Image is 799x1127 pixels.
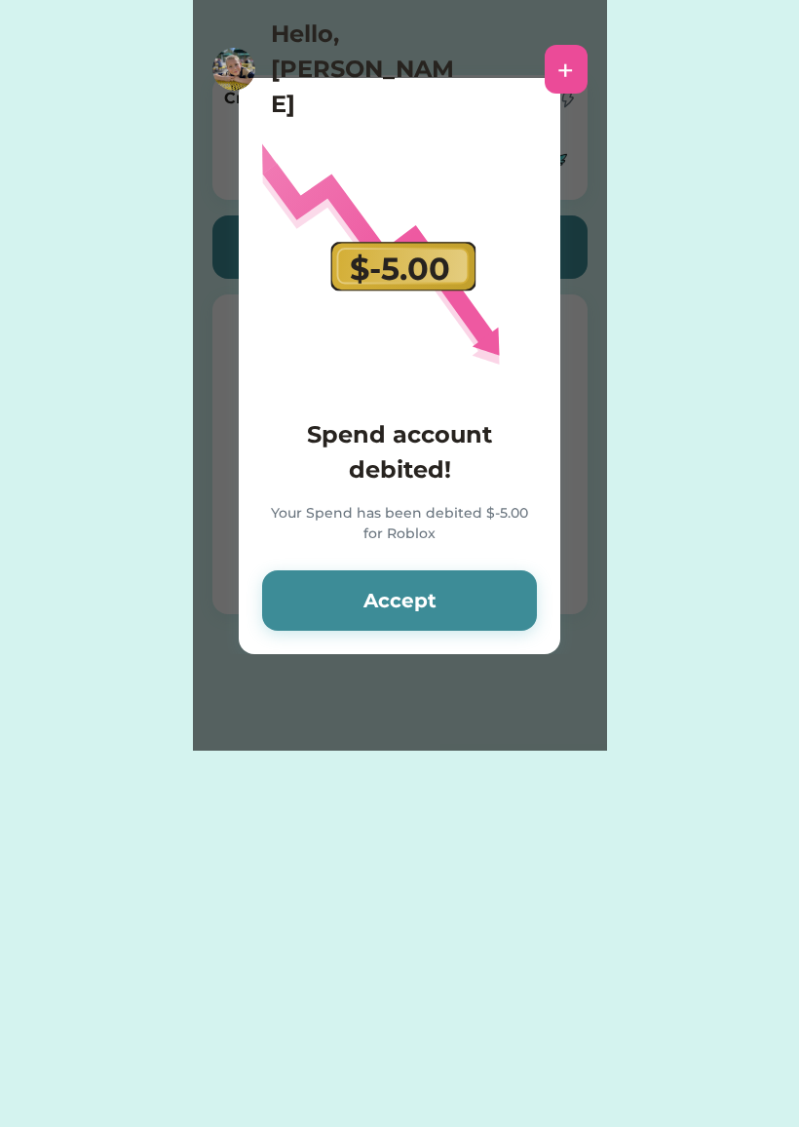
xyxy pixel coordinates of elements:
button: Accept [262,570,537,631]
div: + [557,55,574,84]
h4: Hello, [PERSON_NAME] [271,17,466,122]
img: https%3A%2F%2F1dfc823d71cc564f25c7cc035732a2d8.cdn.bubble.io%2Ff1738417206088x901700976326691400%... [212,48,255,91]
div: Your Spend has been debited $-5.00 for Roblox [262,503,537,547]
div: $-5.00 [350,246,450,292]
h4: Spend account debited! [262,417,537,487]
